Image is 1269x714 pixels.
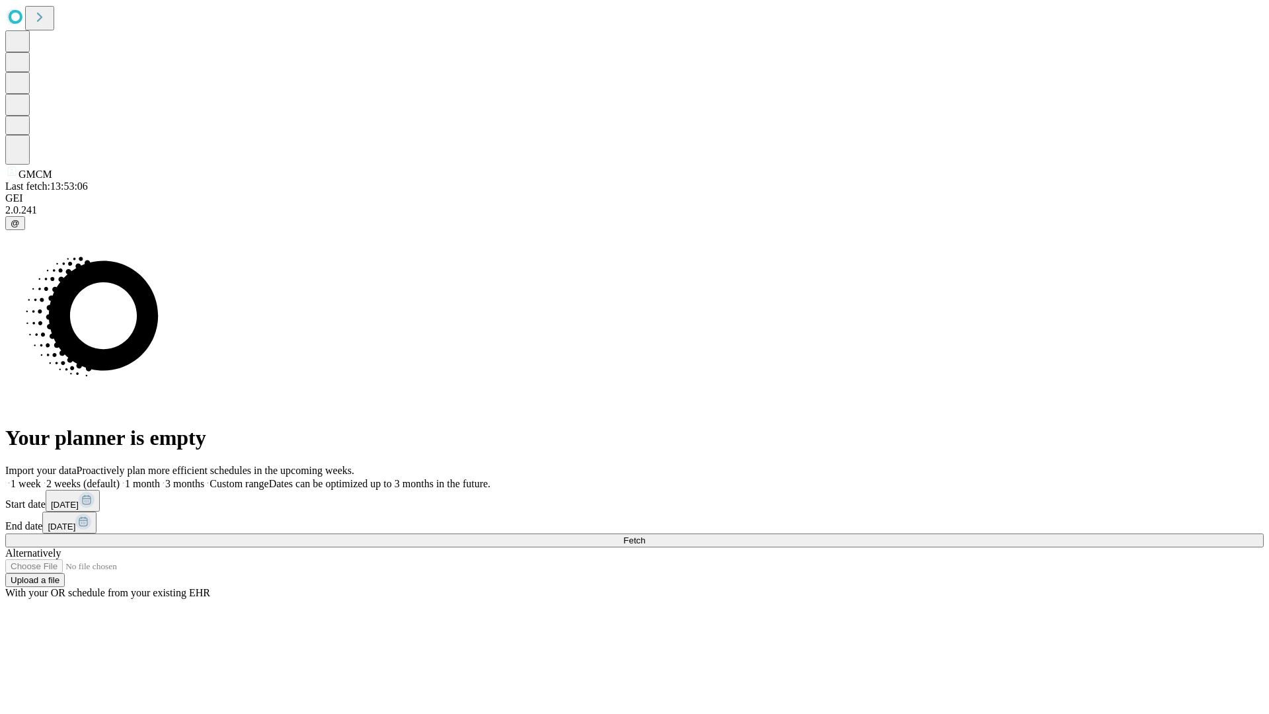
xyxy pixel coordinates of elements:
[5,465,77,476] span: Import your data
[19,169,52,180] span: GMCM
[11,218,20,228] span: @
[48,522,75,532] span: [DATE]
[125,478,160,489] span: 1 month
[269,478,490,489] span: Dates can be optimized up to 3 months in the future.
[77,465,354,476] span: Proactively plan more efficient schedules in the upcoming weeks.
[5,573,65,587] button: Upload a file
[165,478,204,489] span: 3 months
[46,490,100,512] button: [DATE]
[5,216,25,230] button: @
[11,478,41,489] span: 1 week
[5,192,1264,204] div: GEI
[5,534,1264,547] button: Fetch
[5,490,1264,512] div: Start date
[5,587,210,598] span: With your OR schedule from your existing EHR
[46,478,120,489] span: 2 weeks (default)
[51,500,79,510] span: [DATE]
[5,180,88,192] span: Last fetch: 13:53:06
[210,478,268,489] span: Custom range
[42,512,96,534] button: [DATE]
[5,547,61,559] span: Alternatively
[623,535,645,545] span: Fetch
[5,426,1264,450] h1: Your planner is empty
[5,204,1264,216] div: 2.0.241
[5,512,1264,534] div: End date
